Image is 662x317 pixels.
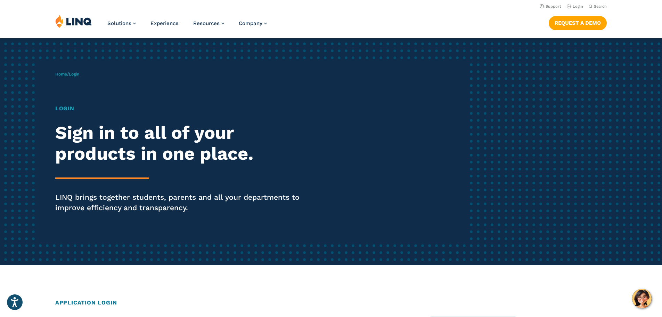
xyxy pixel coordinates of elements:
[107,20,131,26] span: Solutions
[55,72,67,77] a: Home
[540,4,561,9] a: Support
[55,72,79,77] span: /
[549,16,607,30] a: Request a Demo
[55,192,310,213] p: LINQ brings together students, parents and all your departments to improve efficiency and transpa...
[55,104,310,113] h1: Login
[55,299,607,307] h2: Application Login
[193,20,220,26] span: Resources
[107,20,136,26] a: Solutions
[549,15,607,30] nav: Button Navigation
[567,4,583,9] a: Login
[193,20,224,26] a: Resources
[239,20,267,26] a: Company
[55,15,92,28] img: LINQ | K‑12 Software
[55,122,310,164] h2: Sign in to all of your products in one place.
[632,289,652,308] button: Hello, have a question? Let’s chat.
[150,20,179,26] a: Experience
[69,72,79,77] span: Login
[107,15,267,38] nav: Primary Navigation
[594,4,607,9] span: Search
[589,4,607,9] button: Open Search Bar
[239,20,262,26] span: Company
